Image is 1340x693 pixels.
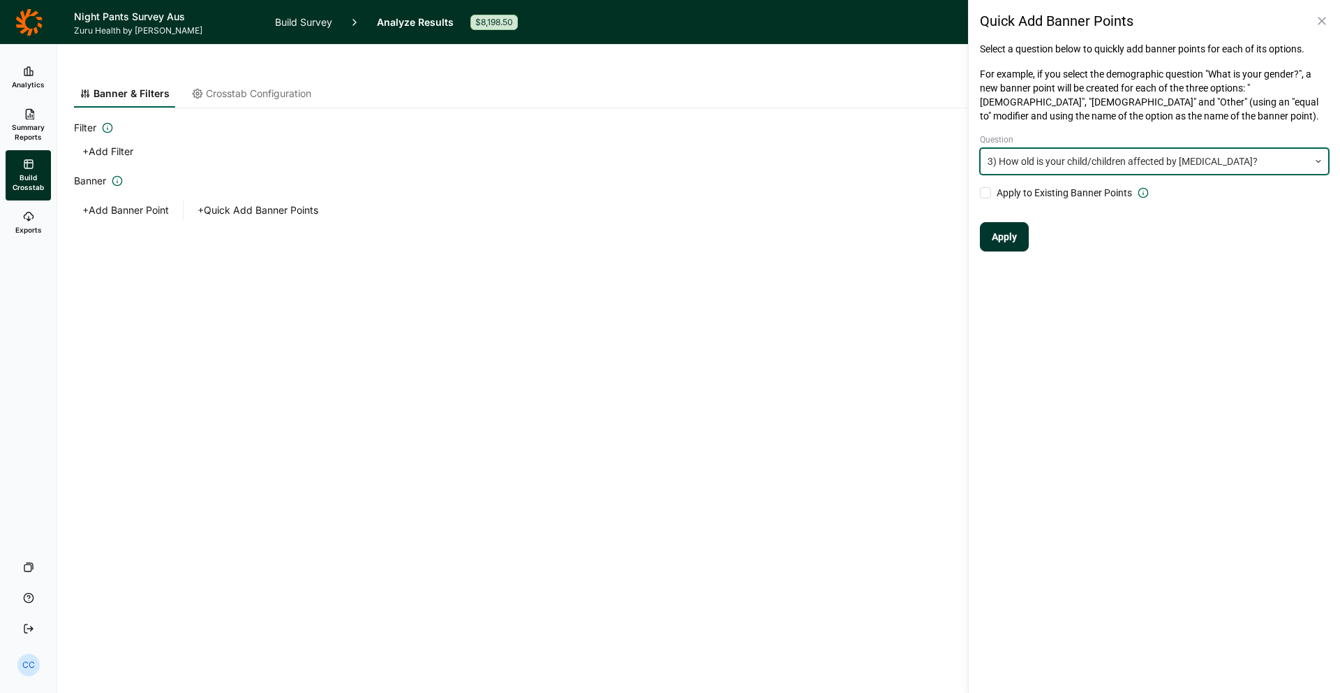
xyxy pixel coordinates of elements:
span: Banner [74,173,106,189]
span: Exports [15,225,42,235]
span: Zuru Health by [PERSON_NAME] [74,25,258,36]
button: +Quick Add Banner Points [189,200,327,220]
h1: Night Pants Survey Aus [74,8,258,25]
button: +Add Filter [74,142,142,161]
a: Build Crosstab [6,150,51,200]
span: Banner & Filters [94,87,170,101]
p: For example, if you select the demographic question "What is your gender?", a new banner point wi... [980,67,1329,123]
a: Analytics [6,55,51,100]
p: Select a question below to quickly add banner points for each of its options. [980,42,1329,56]
span: Summary Reports [11,122,45,142]
a: Summary Reports [6,100,51,150]
span: Analytics [12,80,45,89]
a: Exports [6,200,51,245]
span: Apply to Existing Banner Points [997,186,1132,200]
span: Build Crosstab [11,173,45,192]
label: Question [980,134,1329,145]
div: $8,198.50 [470,15,518,30]
button: +Add Banner Point [74,200,177,220]
span: Filter [74,119,96,136]
span: Crosstab Configuration [206,87,311,101]
h1: Quick Add Banner Points [980,11,1133,31]
button: Apply [980,222,1029,251]
div: CC [17,654,40,676]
